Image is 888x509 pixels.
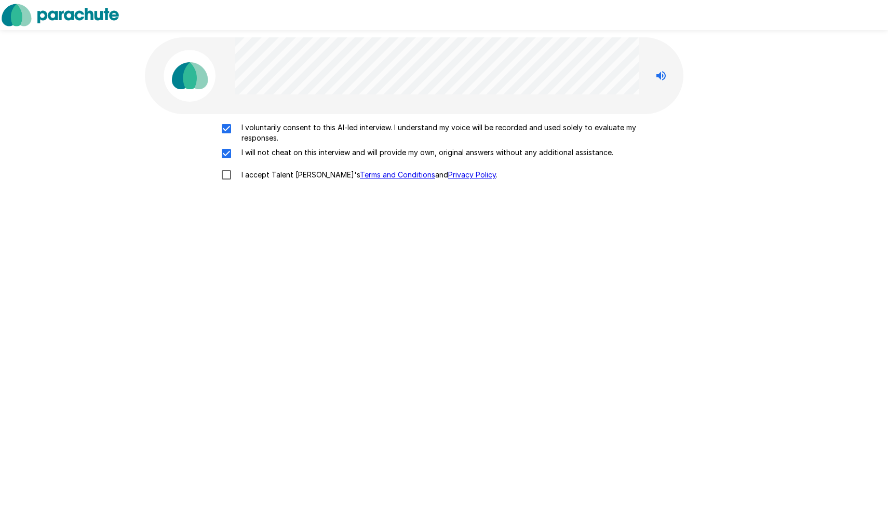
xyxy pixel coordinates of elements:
img: parachute_avatar.png [164,50,216,102]
a: Privacy Policy [448,170,496,179]
p: I accept Talent [PERSON_NAME]'s and . [237,170,497,180]
a: Terms and Conditions [360,170,435,179]
button: Stop reading questions aloud [651,65,671,86]
p: I will not cheat on this interview and will provide my own, original answers without any addition... [237,147,613,158]
p: I voluntarily consent to this AI-led interview. I understand my voice will be recorded and used s... [237,122,672,143]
